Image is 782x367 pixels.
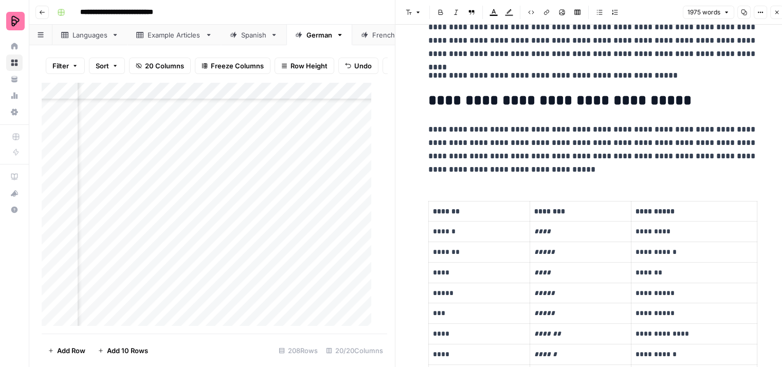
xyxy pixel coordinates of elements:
[211,61,264,71] span: Freeze Columns
[107,345,148,356] span: Add 10 Rows
[338,58,378,74] button: Undo
[195,58,270,74] button: Freeze Columns
[52,61,69,71] span: Filter
[6,38,23,54] a: Home
[52,25,128,45] a: Languages
[221,25,286,45] a: Spanish
[241,30,266,40] div: Spanish
[96,61,109,71] span: Sort
[352,25,415,45] a: French
[275,342,322,359] div: 208 Rows
[6,201,23,218] button: Help + Support
[275,58,334,74] button: Row Height
[372,30,395,40] div: French
[57,345,85,356] span: Add Row
[6,8,23,34] button: Workspace: Preply
[354,61,372,71] span: Undo
[6,54,23,71] a: Browse
[89,58,125,74] button: Sort
[145,61,184,71] span: 20 Columns
[6,71,23,87] a: Your Data
[322,342,387,359] div: 20/20 Columns
[129,58,191,74] button: 20 Columns
[306,30,332,40] div: German
[6,185,23,201] button: What's new?
[286,25,352,45] a: German
[148,30,201,40] div: Example Articles
[128,25,221,45] a: Example Articles
[46,58,85,74] button: Filter
[42,342,92,359] button: Add Row
[6,104,23,120] a: Settings
[72,30,107,40] div: Languages
[6,87,23,104] a: Usage
[687,8,720,17] span: 1975 words
[683,6,734,19] button: 1975 words
[92,342,154,359] button: Add 10 Rows
[6,169,23,185] a: AirOps Academy
[7,186,22,201] div: What's new?
[6,12,25,30] img: Preply Logo
[290,61,328,71] span: Row Height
